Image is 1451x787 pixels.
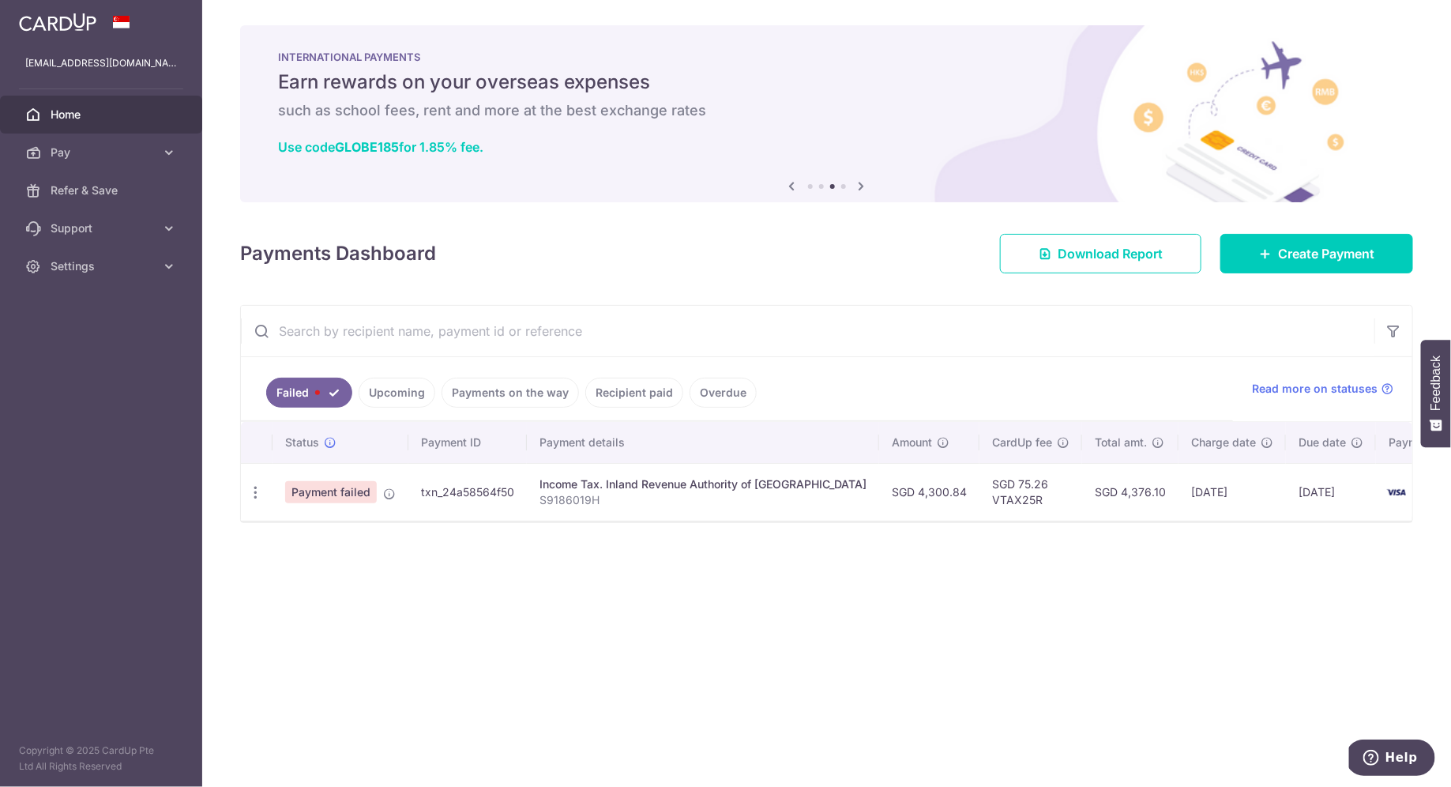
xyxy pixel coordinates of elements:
button: Feedback - Show survey [1421,340,1451,447]
td: SGD 4,300.84 [879,463,979,521]
p: [EMAIL_ADDRESS][DOMAIN_NAME] [25,55,177,71]
a: Download Report [1000,234,1201,273]
span: Support [51,220,155,236]
td: [DATE] [1178,463,1286,521]
td: txn_24a58564f50 [408,463,527,521]
span: Pay [51,145,155,160]
th: Payment ID [408,422,527,463]
span: Amount [892,435,932,450]
b: GLOBE185 [335,139,399,155]
span: Due date [1299,435,1346,450]
a: Read more on statuses [1252,381,1393,397]
span: Refer & Save [51,183,155,198]
span: Charge date [1191,435,1256,450]
a: Overdue [690,378,757,408]
span: Payment failed [285,481,377,503]
p: S9186019H [539,492,866,508]
a: Failed [266,378,352,408]
th: Payment details [527,422,879,463]
p: INTERNATIONAL PAYMENTS [278,51,1375,63]
a: Recipient paid [585,378,683,408]
span: Home [51,107,155,122]
h5: Earn rewards on your overseas expenses [278,70,1375,95]
span: Download Report [1058,244,1163,263]
h6: such as school fees, rent and more at the best exchange rates [278,101,1375,120]
span: Create Payment [1278,244,1374,263]
a: Create Payment [1220,234,1413,273]
h4: Payments Dashboard [240,239,436,268]
span: Settings [51,258,155,274]
div: Income Tax. Inland Revenue Authority of [GEOGRAPHIC_DATA] [539,476,866,492]
span: Status [285,435,319,450]
span: Feedback [1429,356,1443,411]
iframe: Opens a widget where you can find more information [1349,740,1435,779]
input: Search by recipient name, payment id or reference [241,306,1374,356]
td: SGD 4,376.10 [1082,463,1178,521]
span: CardUp fee [992,435,1052,450]
img: Bank Card [1381,483,1412,502]
span: Total amt. [1095,435,1147,450]
img: CardUp [19,13,96,32]
span: Read more on statuses [1252,381,1378,397]
img: International Payment Banner [240,25,1413,202]
a: Use codeGLOBE185for 1.85% fee. [278,139,483,155]
a: Upcoming [359,378,435,408]
td: [DATE] [1286,463,1376,521]
a: Payments on the way [442,378,579,408]
td: SGD 75.26 VTAX25R [979,463,1082,521]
